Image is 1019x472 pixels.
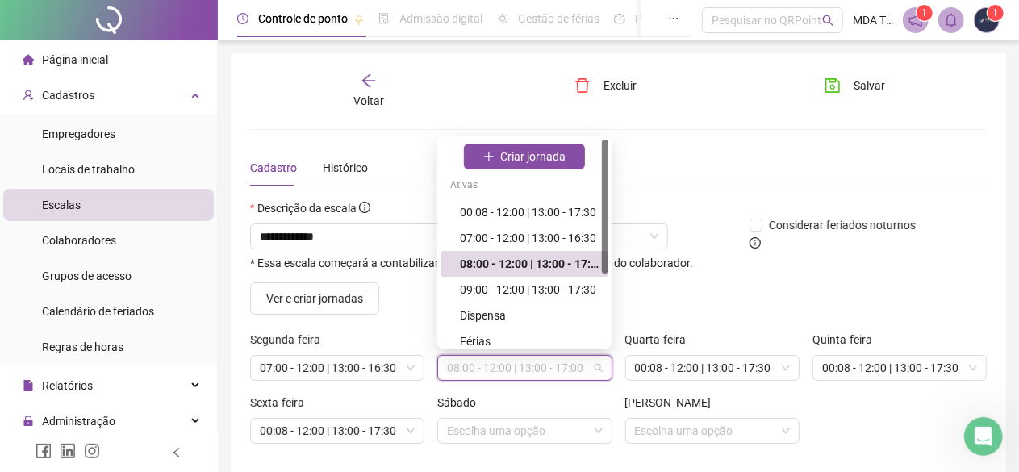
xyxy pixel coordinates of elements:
div: Dispensa [460,307,599,324]
span: dashboard [614,13,625,24]
label: Segunda-feira [250,331,331,349]
span: Ver e criar jornadas [266,290,363,307]
span: Regras de horas [42,340,123,353]
span: file [23,380,34,391]
span: arrow-left [361,73,377,89]
span: user-add [23,90,34,101]
span: 00:08 - 12:00 | 13:00 - 17:30 [822,356,977,380]
span: Cadastros [42,89,94,102]
span: 00:08 - 12:00 | 13:00 - 17:30 [260,419,415,443]
span: pushpin [354,15,364,24]
label: Quinta-feira [812,331,883,349]
label: Quarta-feira [625,331,697,349]
span: ellipsis [668,13,679,24]
span: Relatórios [42,379,93,392]
span: Voltar [353,94,384,107]
div: Histórico [323,159,368,177]
span: plus [483,151,495,162]
span: Salvar [854,77,885,94]
div: Férias [460,332,599,350]
label: Sexta-feira [250,394,315,411]
span: * Essa escala começará a contabilizar a partir da data de início da escala do colaborador. [250,257,693,269]
label: Sábado [437,394,487,411]
div: 00:08 - 12:00 | 13:00 - 17:30 [460,203,599,221]
div: Ativas [441,173,608,199]
span: file-done [378,13,390,24]
span: Controle de ponto [258,12,348,25]
span: search [822,15,834,27]
span: Painel do DP [635,12,698,25]
span: Empregadores [42,127,115,140]
span: save [825,77,841,94]
span: info-circle [750,237,761,249]
span: bell [944,13,958,27]
button: Excluir [562,73,649,98]
span: Excluir [603,77,637,94]
span: 1 [993,7,999,19]
span: MDA TECH [853,11,893,29]
img: 90418 [975,8,999,32]
span: Grupos de acesso [42,269,132,282]
span: linkedin [60,443,76,459]
button: Salvar [812,73,897,98]
span: Locais de trabalho [42,163,135,176]
span: Calendário de feriados [42,305,154,318]
span: sun [497,13,508,24]
span: Descrição da escala [257,202,357,215]
div: 08:00 - 12:00 | 13:00 - 17:00 [460,255,599,273]
span: home [23,54,34,65]
span: 00:08 - 12:00 | 13:00 - 17:30 [635,356,790,380]
span: 07:00 - 12:00 | 13:00 - 16:30 [260,356,415,380]
span: facebook [35,443,52,459]
span: 08:00 - 12:00 | 13:00 - 17:00 [447,356,602,380]
span: Admissão digital [399,12,482,25]
sup: 1 [917,5,933,21]
span: Cadastro [250,161,297,174]
span: info-circle [359,202,370,213]
div: 07:00 - 12:00 | 13:00 - 16:30 [460,229,599,247]
iframe: Intercom live chat [964,417,1003,456]
span: Colaboradores [42,234,116,247]
div: 09:00 - 12:00 | 13:00 - 17:30 [460,281,599,299]
span: Considerar feriados noturnos [762,216,922,234]
button: Criar jornada [464,144,585,169]
span: lock [23,416,34,427]
span: instagram [84,443,100,459]
span: left [171,447,182,458]
sup: Atualize o seu contato no menu Meus Dados [988,5,1004,21]
span: Escalas [42,198,81,211]
span: 1 [922,7,928,19]
span: Criar jornada [501,148,566,165]
span: clock-circle [237,13,248,24]
span: delete [574,77,591,94]
span: Gestão de férias [518,12,599,25]
label: Domingo [625,394,722,411]
span: notification [908,13,923,27]
span: Página inicial [42,53,108,66]
button: Ver e criar jornadas [250,282,379,315]
span: Administração [42,415,115,428]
